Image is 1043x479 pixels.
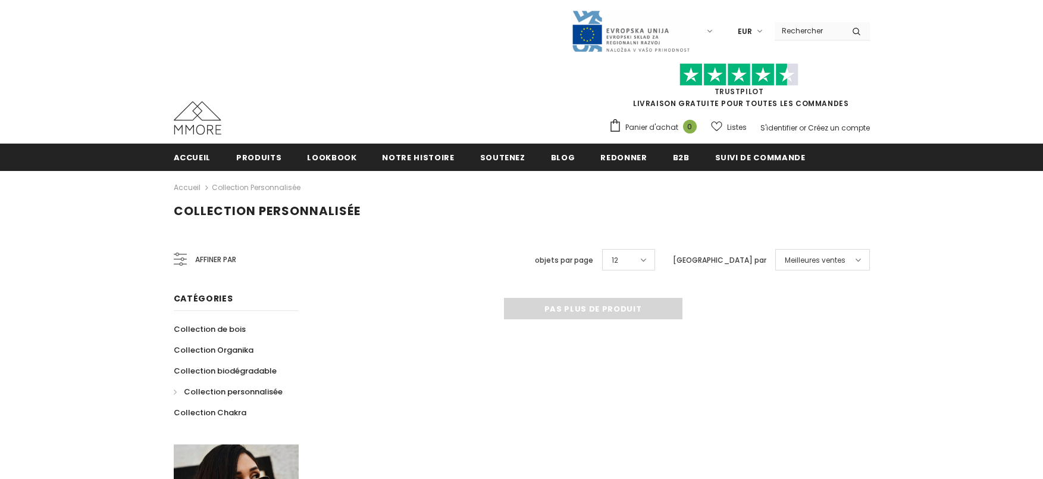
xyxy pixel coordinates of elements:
a: Javni Razpis [571,26,690,36]
span: soutenez [480,152,525,163]
span: Suivi de commande [715,152,806,163]
a: B2B [673,144,690,170]
span: Blog [551,152,575,163]
span: Collection Chakra [174,407,246,418]
a: Lookbook [307,144,356,170]
span: Collection Organika [174,344,253,356]
img: Faites confiance aux étoiles pilotes [679,63,798,86]
a: Accueil [174,181,201,195]
a: Redonner [600,144,647,170]
label: objets par page [535,254,593,266]
a: Collection personnalisée [174,381,283,402]
a: Accueil [174,144,211,170]
a: Collection biodégradable [174,360,277,381]
a: Collection Organika [174,340,253,360]
span: Collection personnalisée [174,203,361,219]
span: LIVRAISON GRATUITE POUR TOUTES LES COMMANDES [609,69,870,108]
a: Suivi de commande [715,144,806,170]
span: Notre histoire [382,152,454,163]
a: Collection personnalisée [212,182,300,192]
a: Blog [551,144,575,170]
span: Listes [727,122,747,133]
span: 12 [612,254,618,266]
a: Collection Chakra [174,402,246,423]
img: Cas MMORE [174,101,221,135]
span: Panier d'achat [625,122,678,133]
span: 0 [683,120,697,133]
a: Notre histoire [382,144,454,170]
a: S'identifier [760,123,797,133]
span: or [799,123,806,133]
span: Collection biodégradable [174,365,277,377]
a: Créez un compte [808,123,870,133]
span: EUR [738,26,752,38]
a: TrustPilot [715,86,764,97]
span: Accueil [174,152,211,163]
img: Javni Razpis [571,10,690,53]
input: Search Site [775,22,843,39]
span: Meilleures ventes [785,254,845,266]
span: Collection de bois [174,324,246,335]
a: Produits [236,144,281,170]
span: Produits [236,152,281,163]
a: soutenez [480,144,525,170]
span: Redonner [600,152,647,163]
span: Lookbook [307,152,356,163]
label: [GEOGRAPHIC_DATA] par [673,254,766,266]
a: Panier d'achat 0 [609,119,703,136]
span: Catégories [174,293,233,304]
span: Collection personnalisée [184,386,283,397]
a: Listes [711,117,747,138]
span: Affiner par [195,253,236,266]
span: B2B [673,152,690,163]
a: Collection de bois [174,319,246,340]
